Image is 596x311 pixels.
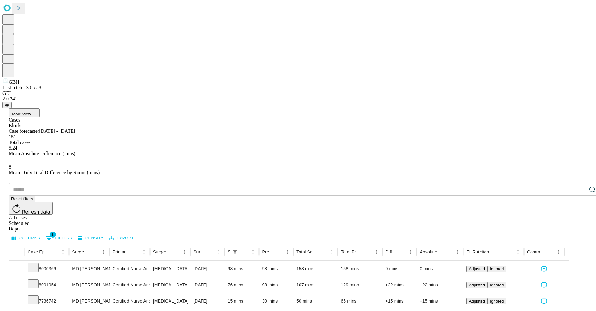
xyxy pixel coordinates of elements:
div: [DATE] [193,261,222,277]
button: Show filters [44,233,74,243]
button: Ignored [487,298,506,304]
div: Certified Nurse Anesthetist [113,293,147,309]
span: Adjusted [469,283,485,287]
div: MD [PERSON_NAME] [PERSON_NAME] Md [72,261,106,277]
button: Select columns [10,234,42,243]
button: Sort [50,248,59,256]
button: @ [2,102,12,108]
button: Sort [206,248,214,256]
div: Surgeon Name [72,249,90,254]
button: Ignored [487,282,506,288]
div: 129 mins [341,277,379,293]
button: Density [76,234,105,243]
div: 65 mins [341,293,379,309]
button: Ignored [487,266,506,272]
button: Menu [59,248,67,256]
div: 2.0.241 [2,96,594,102]
div: Difference [386,249,397,254]
span: Adjusted [469,299,485,304]
div: [MEDICAL_DATA] [MEDICAL_DATA] REMOVAL TUBES AND/OR OVARIES FOR UTERUS 250GM OR LESS [153,261,187,277]
span: Mean Absolute Difference (mins) [9,151,75,156]
button: Sort [240,248,249,256]
button: Table View [9,108,40,117]
div: 98 mins [228,261,256,277]
div: +15 mins [420,293,460,309]
div: EHR Action [466,249,489,254]
div: 158 mins [341,261,379,277]
button: Expand [12,280,21,291]
button: Expand [12,296,21,307]
div: Surgery Date [193,249,205,254]
span: 8 [9,164,11,169]
div: +22 mins [386,277,414,293]
div: 0 mins [420,261,460,277]
div: 0 mins [386,261,414,277]
div: 8001054 [28,277,66,293]
span: Adjusted [469,267,485,271]
span: [DATE] - [DATE] [39,128,75,134]
button: Menu [514,248,522,256]
button: Expand [12,264,21,275]
button: Show filters [231,248,239,256]
button: Sort [444,248,453,256]
button: Sort [363,248,372,256]
button: Menu [214,248,223,256]
button: Menu [554,248,563,256]
div: +15 mins [386,293,414,309]
div: MD [PERSON_NAME] [PERSON_NAME] Md [72,293,106,309]
div: Total Predicted Duration [341,249,363,254]
button: Reset filters [9,196,35,202]
span: @ [5,103,9,107]
span: Mean Daily Total Difference by Room (mins) [9,170,100,175]
div: [DATE] [193,277,222,293]
button: Sort [490,248,498,256]
button: Sort [274,248,283,256]
button: Sort [398,248,406,256]
div: [DATE] [193,293,222,309]
span: 5.24 [9,145,17,151]
span: Case forecaster [9,128,39,134]
div: 76 mins [228,277,256,293]
div: Surgery Name [153,249,171,254]
button: Menu [140,248,148,256]
div: Comments [527,249,545,254]
button: Menu [327,248,336,256]
div: Predicted In Room Duration [262,249,274,254]
div: 50 mins [296,293,335,309]
div: Certified Nurse Anesthetist [113,261,147,277]
span: GBH [9,79,19,85]
button: Sort [131,248,140,256]
div: Certified Nurse Anesthetist [113,277,147,293]
button: Menu [372,248,381,256]
span: 1 [50,231,56,238]
button: Menu [406,248,415,256]
div: [MEDICAL_DATA] WITH [MEDICAL_DATA] AND/OR [MEDICAL_DATA] WITH OR WITHOUT D\T\C [153,293,187,309]
div: GEI [2,91,594,96]
button: Menu [180,248,189,256]
button: Menu [283,248,292,256]
button: Menu [453,248,462,256]
div: +22 mins [420,277,460,293]
button: Refresh data [9,202,53,215]
div: 7736742 [28,293,66,309]
div: 158 mins [296,261,335,277]
div: Case Epic Id [28,249,49,254]
div: 107 mins [296,277,335,293]
button: Sort [171,248,180,256]
button: Sort [319,248,327,256]
span: Total cases [9,140,30,145]
button: Adjusted [466,298,487,304]
div: 15 mins [228,293,256,309]
button: Adjusted [466,266,487,272]
div: 1 active filter [231,248,239,256]
button: Export [108,234,135,243]
button: Adjusted [466,282,487,288]
div: [MEDICAL_DATA] [MEDICAL_DATA] REMOVAL TUBES AND/OR OVARIES FOR UTERUS 250GM OR LESS [153,277,187,293]
span: Refresh data [22,209,50,215]
button: Menu [99,248,108,256]
span: Ignored [490,283,504,287]
div: MD [PERSON_NAME] [PERSON_NAME] Md [72,277,106,293]
span: 151 [9,134,16,139]
span: Table View [11,112,31,116]
div: Primary Service [113,249,130,254]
